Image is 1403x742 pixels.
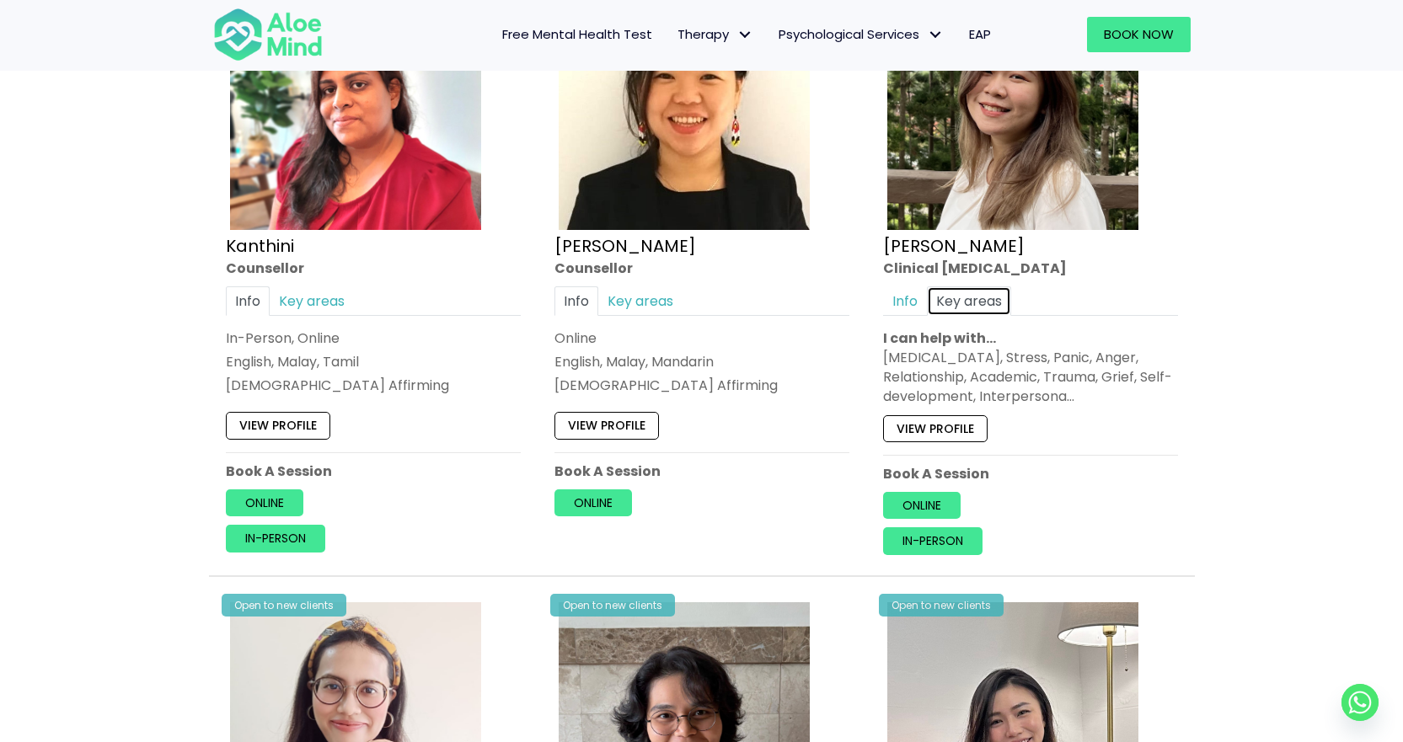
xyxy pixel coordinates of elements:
[883,414,988,441] a: View profile
[1104,25,1174,43] span: Book Now
[226,286,270,315] a: Info
[226,258,521,277] div: Counsellor
[226,376,521,395] div: [DEMOGRAPHIC_DATA] Affirming
[226,412,330,439] a: View profile
[883,527,983,554] a: In-person
[222,594,346,617] div: Open to new clients
[550,594,675,617] div: Open to new clients
[226,233,294,257] a: Kanthini
[665,17,766,52] a: TherapyTherapy: submenu
[883,464,1178,483] p: Book A Session
[226,352,521,371] p: English, Malay, Tamil
[554,286,598,315] a: Info
[779,25,944,43] span: Psychological Services
[554,376,849,395] div: [DEMOGRAPHIC_DATA] Affirming
[969,25,991,43] span: EAP
[554,489,632,516] a: Online
[554,258,849,277] div: Counsellor
[554,461,849,480] p: Book A Session
[502,25,652,43] span: Free Mental Health Test
[554,233,696,257] a: [PERSON_NAME]
[766,17,956,52] a: Psychological ServicesPsychological Services: submenu
[554,328,849,348] div: Online
[226,525,325,552] a: In-person
[883,258,1178,277] div: Clinical [MEDICAL_DATA]
[924,23,948,47] span: Psychological Services: submenu
[883,233,1025,257] a: [PERSON_NAME]
[1087,17,1191,52] a: Book Now
[883,328,1178,348] p: I can help with…
[598,286,683,315] a: Key areas
[677,25,753,43] span: Therapy
[883,348,1178,407] div: [MEDICAL_DATA], Stress, Panic, Anger, Relationship, Academic, Trauma, Grief, Self-development, In...
[490,17,665,52] a: Free Mental Health Test
[554,412,659,439] a: View profile
[733,23,758,47] span: Therapy: submenu
[883,286,927,315] a: Info
[883,492,961,519] a: Online
[879,594,1004,617] div: Open to new clients
[1341,684,1379,721] a: Whatsapp
[554,352,849,371] p: English, Malay, Mandarin
[927,286,1011,315] a: Key areas
[213,7,323,62] img: Aloe mind Logo
[956,17,1004,52] a: EAP
[226,489,303,516] a: Online
[345,17,1004,52] nav: Menu
[226,328,521,348] div: In-Person, Online
[226,461,521,480] p: Book A Session
[270,286,354,315] a: Key areas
